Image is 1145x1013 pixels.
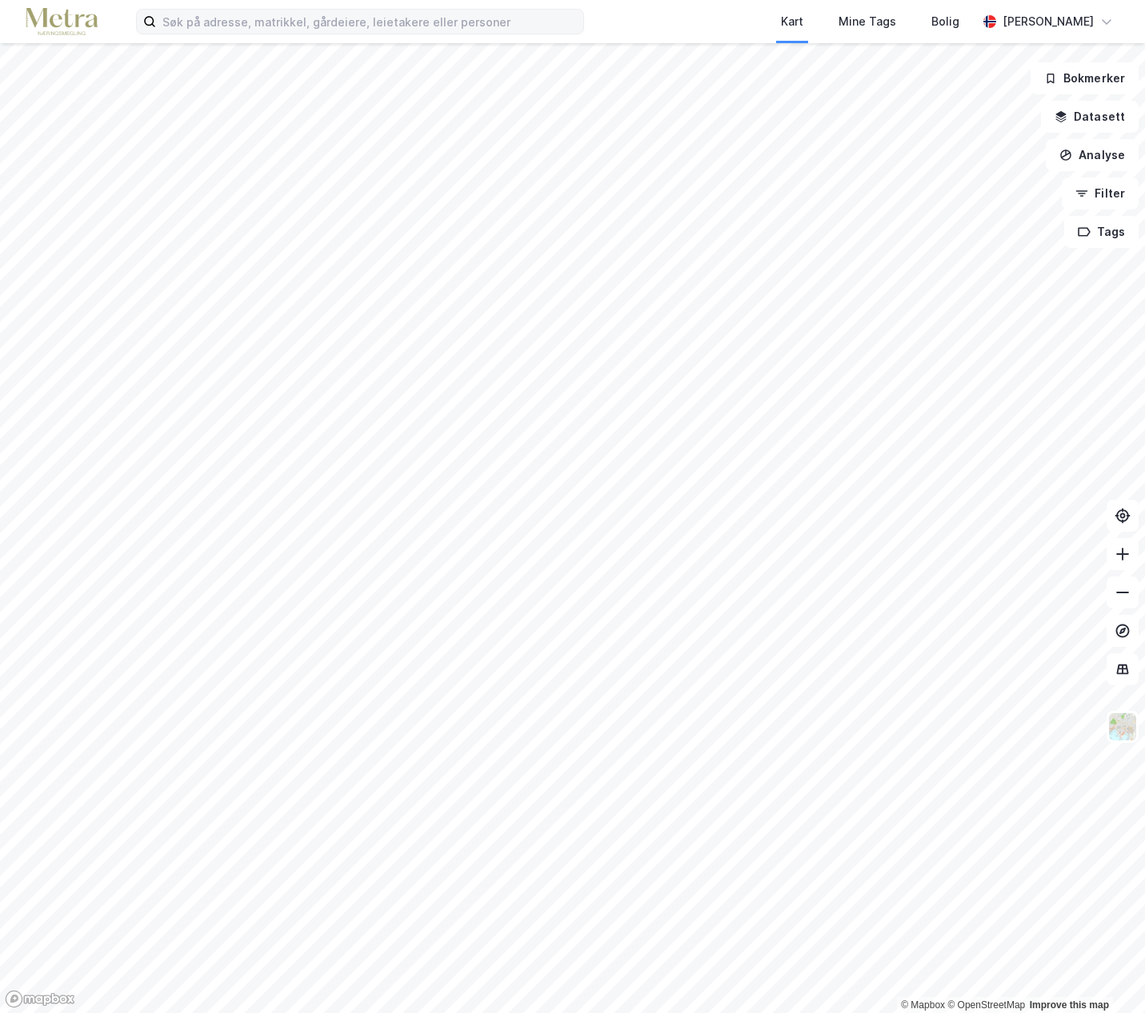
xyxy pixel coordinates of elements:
[1065,936,1145,1013] iframe: Chat Widget
[26,8,98,36] img: metra-logo.256734c3b2bbffee19d4.png
[1003,12,1094,31] div: [PERSON_NAME]
[781,12,803,31] div: Kart
[931,12,959,31] div: Bolig
[1065,936,1145,1013] div: Kontrollprogram for chat
[156,10,583,34] input: Søk på adresse, matrikkel, gårdeiere, leietakere eller personer
[839,12,896,31] div: Mine Tags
